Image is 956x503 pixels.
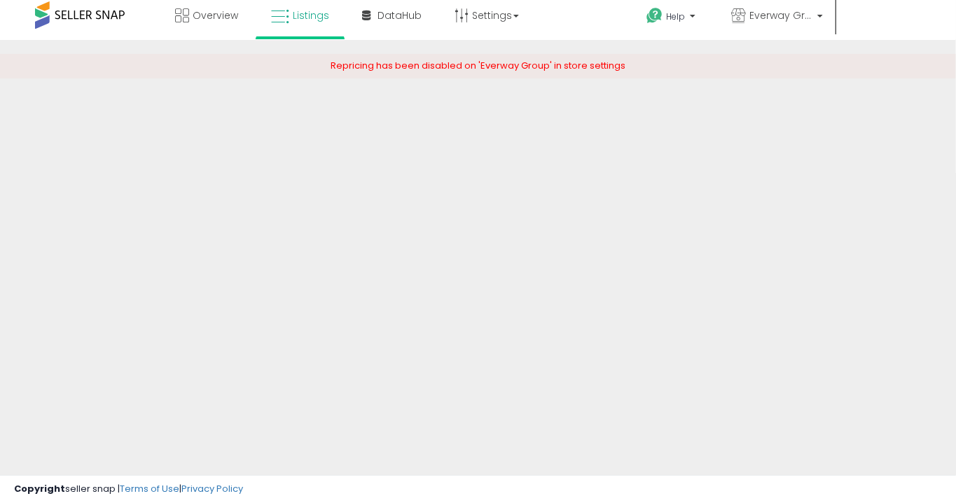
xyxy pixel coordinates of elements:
span: Overview [193,8,238,22]
strong: Copyright [14,482,65,495]
div: seller snap | | [14,483,243,496]
a: Terms of Use [120,482,179,495]
span: Everway Group [750,8,813,22]
span: Repricing has been disabled on 'Everway Group' in store settings [331,59,625,72]
span: Listings [293,8,329,22]
span: Help [667,11,686,22]
i: Get Help [646,7,663,25]
span: DataHub [377,8,422,22]
a: Privacy Policy [181,482,243,495]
